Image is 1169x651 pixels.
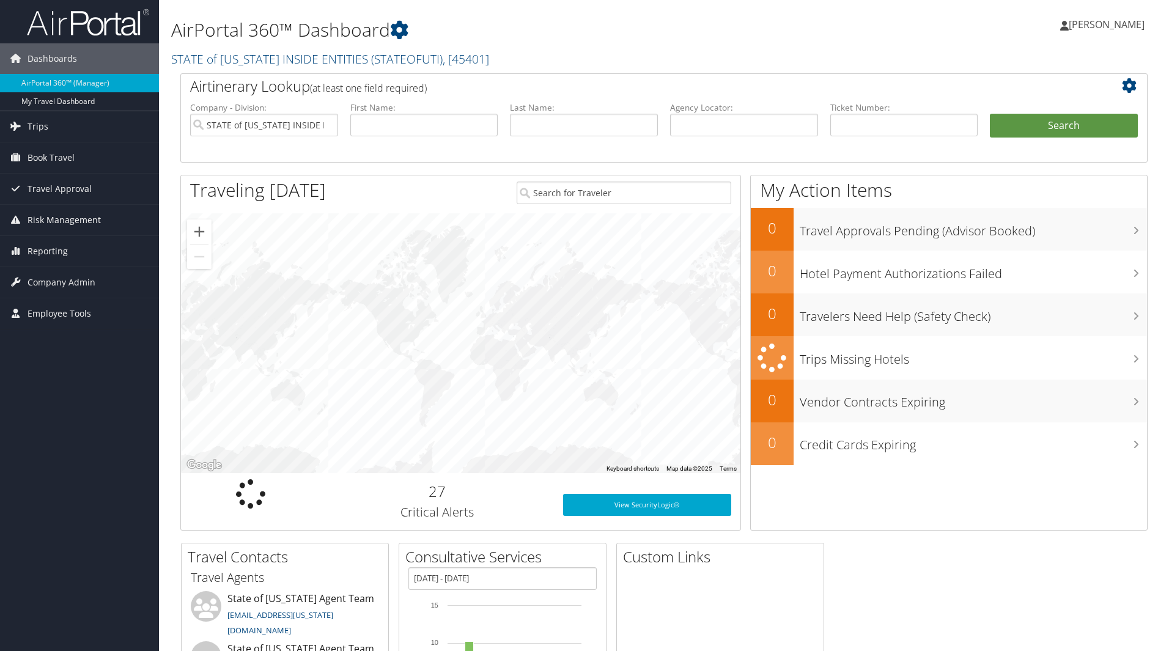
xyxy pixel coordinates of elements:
[443,51,489,67] span: , [ 45401 ]
[751,208,1147,251] a: 0Travel Approvals Pending (Advisor Booked)
[751,422,1147,465] a: 0Credit Cards Expiring
[190,101,338,114] label: Company - Division:
[28,111,48,142] span: Trips
[751,177,1147,203] h1: My Action Items
[191,569,379,586] h3: Travel Agents
[800,388,1147,411] h3: Vendor Contracts Expiring
[751,251,1147,293] a: 0Hotel Payment Authorizations Failed
[751,380,1147,422] a: 0Vendor Contracts Expiring
[670,101,818,114] label: Agency Locator:
[517,182,731,204] input: Search for Traveler
[431,639,438,646] tspan: 10
[1069,18,1145,31] span: [PERSON_NAME]
[800,302,1147,325] h3: Travelers Need Help (Safety Check)
[751,218,794,238] h2: 0
[720,465,737,472] a: Terms (opens in new tab)
[28,298,91,329] span: Employee Tools
[185,591,385,641] li: State of [US_STATE] Agent Team
[190,76,1057,97] h2: Airtinerary Lookup
[28,236,68,267] span: Reporting
[563,494,731,516] a: View SecurityLogic®
[28,174,92,204] span: Travel Approval
[28,43,77,74] span: Dashboards
[1060,6,1157,43] a: [PERSON_NAME]
[330,481,545,502] h2: 27
[171,17,828,43] h1: AirPortal 360™ Dashboard
[800,430,1147,454] h3: Credit Cards Expiring
[184,457,224,473] img: Google
[751,260,794,281] h2: 0
[800,259,1147,282] h3: Hotel Payment Authorizations Failed
[830,101,978,114] label: Ticket Number:
[187,245,212,269] button: Zoom out
[28,142,75,173] span: Book Travel
[28,205,101,235] span: Risk Management
[184,457,224,473] a: Open this area in Google Maps (opens a new window)
[431,601,438,609] tspan: 15
[751,336,1147,380] a: Trips Missing Hotels
[190,177,326,203] h1: Traveling [DATE]
[187,219,212,244] button: Zoom in
[800,345,1147,368] h3: Trips Missing Hotels
[607,465,659,473] button: Keyboard shortcuts
[310,81,427,95] span: (at least one field required)
[990,114,1138,138] button: Search
[171,51,489,67] a: STATE of [US_STATE] INSIDE ENTITIES
[751,432,794,453] h2: 0
[350,101,498,114] label: First Name:
[666,465,712,472] span: Map data ©2025
[751,303,794,324] h2: 0
[510,101,658,114] label: Last Name:
[405,546,606,567] h2: Consultative Services
[800,216,1147,240] h3: Travel Approvals Pending (Advisor Booked)
[623,546,824,567] h2: Custom Links
[751,389,794,410] h2: 0
[330,504,545,521] h3: Critical Alerts
[28,267,95,298] span: Company Admin
[751,293,1147,336] a: 0Travelers Need Help (Safety Check)
[371,51,443,67] span: ( STATEOFUTI )
[227,609,333,636] a: [EMAIL_ADDRESS][US_STATE][DOMAIN_NAME]
[27,8,149,37] img: airportal-logo.png
[188,546,388,567] h2: Travel Contacts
